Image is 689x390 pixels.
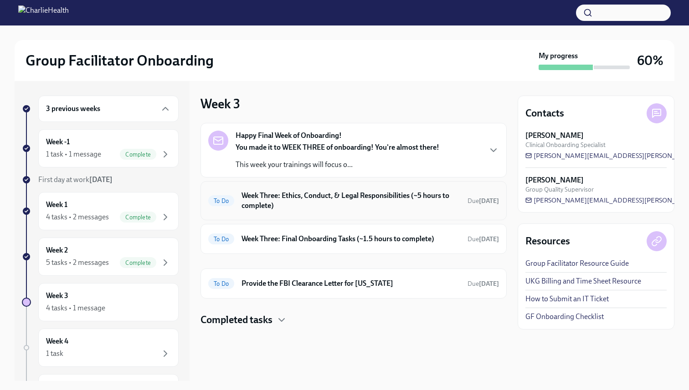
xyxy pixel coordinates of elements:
span: Clinical Onboarding Specialist [525,141,606,149]
div: 4 tasks • 2 messages [46,212,109,222]
a: To DoProvide the FBI Clearance Letter for [US_STATE]Due[DATE] [208,276,499,291]
a: Week 25 tasks • 2 messagesComplete [22,238,179,276]
span: November 4th, 2025 08:00 [468,279,499,288]
strong: [PERSON_NAME] [525,131,584,141]
div: 5 tasks • 2 messages [46,258,109,268]
h4: Contacts [525,106,564,120]
div: 4 tasks • 1 message [46,303,105,313]
a: Group Facilitator Resource Guide [525,258,629,268]
h4: Completed tasks [201,313,273,327]
h3: 60% [637,52,663,69]
h6: Week 4 [46,336,68,346]
strong: [DATE] [479,280,499,288]
h6: Week -1 [46,137,70,147]
strong: [DATE] [479,197,499,205]
a: GF Onboarding Checklist [525,312,604,322]
span: To Do [208,236,234,243]
a: To DoWeek Three: Final Onboarding Tasks (~1.5 hours to complete)Due[DATE] [208,232,499,246]
strong: [DATE] [89,175,113,184]
h4: Resources [525,234,570,248]
a: To DoWeek Three: Ethics, Conduct, & Legal Responsibilities (~5 hours to complete)Due[DATE] [208,189,499,213]
a: UKG Billing and Time Sheet Resource [525,276,641,286]
h6: Week 2 [46,245,68,255]
div: 1 task • 1 message [46,149,101,159]
strong: Happy Final Week of Onboarding! [236,131,342,141]
h6: Week 3 [46,291,68,301]
span: Due [468,235,499,243]
strong: My progress [539,51,578,61]
h6: Week Three: Ethics, Conduct, & Legal Responsibilities (~5 hours to complete) [242,191,460,211]
h6: Week 1 [46,200,67,210]
span: October 20th, 2025 09:00 [468,197,499,205]
h6: 3 previous weeks [46,104,100,114]
span: Complete [120,259,156,266]
div: 3 previous weeks [38,96,179,122]
span: Complete [120,214,156,221]
span: October 18th, 2025 09:00 [468,235,499,243]
span: To Do [208,280,234,287]
a: Week 34 tasks • 1 message [22,283,179,321]
span: Complete [120,151,156,158]
a: How to Submit an IT Ticket [525,294,609,304]
div: 1 task [46,349,63,359]
div: Completed tasks [201,313,507,327]
img: CharlieHealth [18,5,69,20]
span: Due [468,280,499,288]
a: Week 14 tasks • 2 messagesComplete [22,192,179,230]
strong: [PERSON_NAME] [525,175,584,185]
h2: Group Facilitator Onboarding [26,51,214,70]
span: Due [468,197,499,205]
a: Week -11 task • 1 messageComplete [22,129,179,167]
p: This week your trainings will focus o... [236,160,439,170]
span: To Do [208,198,234,204]
strong: [DATE] [479,235,499,243]
h6: Week Three: Final Onboarding Tasks (~1.5 hours to complete) [242,234,460,244]
span: First day at work [38,175,113,184]
a: Week 41 task [22,329,179,367]
span: Group Quality Supervisor [525,185,594,194]
h3: Week 3 [201,96,240,112]
a: First day at work[DATE] [22,175,179,185]
h6: Provide the FBI Clearance Letter for [US_STATE] [242,279,460,289]
strong: You made it to WEEK THREE of onboarding! You're almost there! [236,143,439,152]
